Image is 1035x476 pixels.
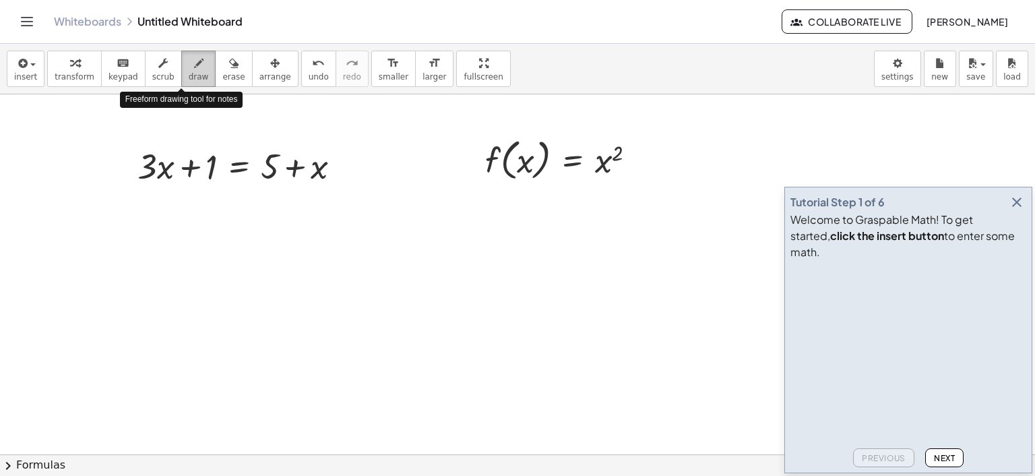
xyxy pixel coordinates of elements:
button: erase [215,51,252,87]
button: load [996,51,1028,87]
button: new [924,51,956,87]
button: Collaborate Live [782,9,912,34]
button: settings [874,51,921,87]
button: [PERSON_NAME] [915,9,1019,34]
div: Tutorial Step 1 of 6 [790,194,885,210]
button: save [959,51,993,87]
i: redo [346,55,358,71]
span: arrange [259,72,291,82]
div: Welcome to Graspable Math! To get started, to enter some math. [790,212,1026,260]
button: format_sizelarger [415,51,453,87]
button: scrub [145,51,182,87]
span: erase [222,72,245,82]
span: redo [343,72,361,82]
span: scrub [152,72,175,82]
i: keyboard [117,55,129,71]
span: keypad [108,72,138,82]
button: redoredo [336,51,369,87]
span: transform [55,72,94,82]
button: Next [925,448,964,467]
i: format_size [387,55,400,71]
a: Whiteboards [54,15,121,28]
span: load [1003,72,1021,82]
span: new [931,72,948,82]
i: undo [312,55,325,71]
span: Collaborate Live [793,16,901,28]
span: fullscreen [464,72,503,82]
div: Freeform drawing tool for notes [120,92,243,107]
b: click the insert button [830,229,944,243]
button: fullscreen [456,51,510,87]
button: format_sizesmaller [371,51,416,87]
span: settings [881,72,914,82]
button: Toggle navigation [16,11,38,32]
button: transform [47,51,102,87]
i: format_size [428,55,441,71]
span: [PERSON_NAME] [926,16,1008,28]
span: Next [934,453,955,463]
button: insert [7,51,44,87]
span: draw [189,72,209,82]
button: undoundo [301,51,336,87]
span: undo [309,72,329,82]
button: keyboardkeypad [101,51,146,87]
button: arrange [252,51,299,87]
span: save [966,72,985,82]
span: insert [14,72,37,82]
span: larger [422,72,446,82]
span: smaller [379,72,408,82]
button: draw [181,51,216,87]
